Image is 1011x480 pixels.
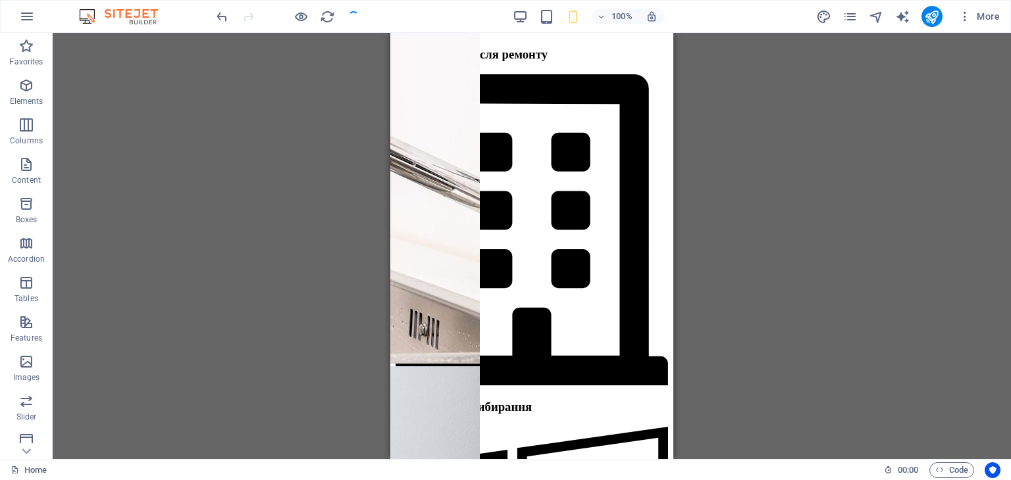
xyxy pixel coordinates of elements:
[13,372,40,383] p: Images
[884,462,919,478] h6: Session time
[935,462,968,478] span: Code
[611,9,633,24] h6: 100%
[842,9,858,24] i: Pages (Ctrl+Alt+S)
[76,9,174,24] img: Editor Logo
[842,9,858,24] button: pages
[10,96,43,107] p: Elements
[816,9,832,24] button: design
[8,254,45,264] p: Accordion
[16,412,37,422] p: Slider
[816,9,831,24] i: Design (Ctrl+Alt+Y)
[320,9,335,24] i: Reload page
[869,9,884,24] i: Navigator
[592,9,638,24] button: 100%
[929,462,974,478] button: Code
[921,6,943,27] button: publish
[16,214,38,225] p: Boxes
[9,57,43,67] p: Favorites
[215,9,230,24] i: Undo: change_data (Ctrl+Z)
[895,9,910,24] i: AI Writer
[646,11,658,22] i: On resize automatically adjust zoom level to fit chosen device.
[14,293,38,304] p: Tables
[924,9,939,24] i: Publish
[11,462,47,478] a: Click to cancel selection. Double-click to open Pages
[898,462,918,478] span: 00 00
[869,9,885,24] button: navigator
[10,135,43,146] p: Columns
[11,333,42,343] p: Features
[985,462,1000,478] button: Usercentrics
[319,9,335,24] button: reload
[953,6,1005,27] button: More
[895,9,911,24] button: text_generator
[907,465,909,475] span: :
[12,175,41,185] p: Content
[958,10,1000,23] span: More
[214,9,230,24] button: undo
